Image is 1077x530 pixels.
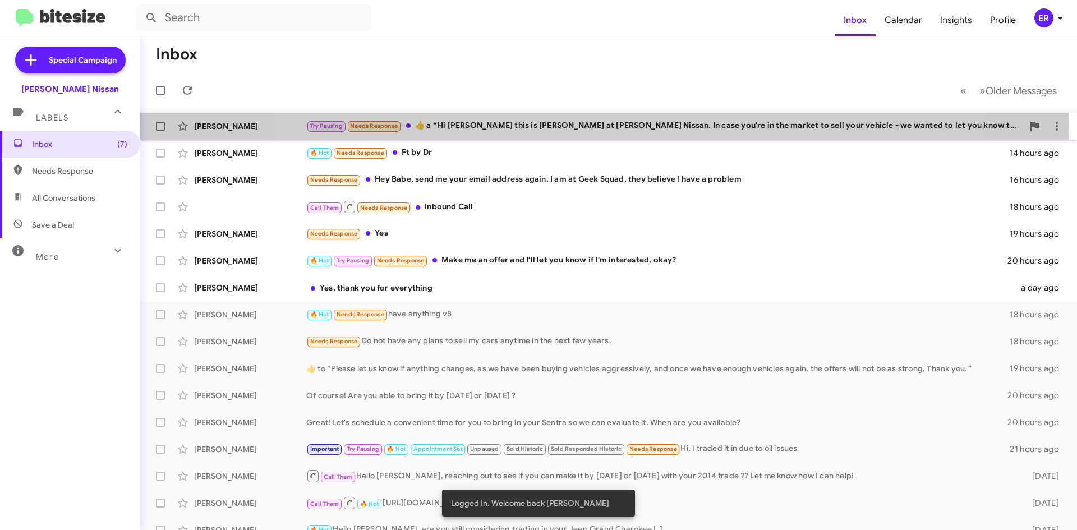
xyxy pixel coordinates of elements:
[451,497,609,509] span: Logged In. Welcome back [PERSON_NAME]
[310,176,358,183] span: Needs Response
[194,390,306,401] div: [PERSON_NAME]
[194,471,306,482] div: [PERSON_NAME]
[306,390,1007,401] div: Of course! Are you able to bring it by [DATE] or [DATE] ?
[413,445,463,453] span: Appointment Set
[337,311,384,318] span: Needs Response
[306,363,1010,374] div: ​👍​ to “ Please let us know if anything changes, as we have been buying vehicles aggressively, an...
[36,113,68,123] span: Labels
[507,445,544,453] span: Sold Historic
[306,282,1014,293] div: Yes, thank you for everything
[1025,8,1065,27] button: ER
[194,282,306,293] div: [PERSON_NAME]
[470,445,499,453] span: Unpaused
[360,204,408,211] span: Needs Response
[1014,282,1068,293] div: a day ago
[1034,8,1053,27] div: ER
[954,79,973,102] button: Previous
[15,47,126,73] a: Special Campaign
[32,192,95,204] span: All Conversations
[306,119,1023,132] div: ​👍​ a “ Hi [PERSON_NAME] this is [PERSON_NAME] at [PERSON_NAME] Nissan. In case you're in the mar...
[931,4,981,36] a: Insights
[117,139,127,150] span: (7)
[194,255,306,266] div: [PERSON_NAME]
[337,149,384,156] span: Needs Response
[32,165,127,177] span: Needs Response
[306,443,1010,455] div: Hi, I traded it in due to oil issues
[194,148,306,159] div: [PERSON_NAME]
[194,309,306,320] div: [PERSON_NAME]
[1010,228,1068,239] div: 19 hours ago
[347,445,379,453] span: Try Pausing
[306,417,1007,428] div: Great! Let's schedule a convenient time for you to bring in your Sentra so we can evaluate it. Wh...
[306,335,1010,348] div: Do not have any plans to sell my cars anytime in the next few years.
[360,500,379,508] span: 🔥 Hot
[194,363,306,374] div: [PERSON_NAME]
[1010,201,1068,213] div: 18 hours ago
[49,54,117,66] span: Special Campaign
[306,496,1014,510] div: [URL][DOMAIN_NAME]
[1014,471,1068,482] div: [DATE]
[1010,309,1068,320] div: 18 hours ago
[21,84,119,95] div: [PERSON_NAME] Nissan
[1010,363,1068,374] div: 19 hours ago
[1007,390,1068,401] div: 20 hours ago
[306,469,1014,483] div: Hello [PERSON_NAME], reaching out to see if you can make it by [DATE] or [DATE] with your 2014 tr...
[194,228,306,239] div: [PERSON_NAME]
[876,4,931,36] a: Calendar
[194,336,306,347] div: [PERSON_NAME]
[310,338,358,345] span: Needs Response
[979,84,986,98] span: »
[306,254,1007,267] div: Make me an offer and I'll let you know if I'm interested, okay?
[377,257,425,264] span: Needs Response
[1010,336,1068,347] div: 18 hours ago
[1014,497,1068,509] div: [DATE]
[32,139,127,150] span: Inbox
[954,79,1064,102] nav: Page navigation example
[1009,148,1068,159] div: 14 hours ago
[36,252,59,262] span: More
[324,473,353,481] span: Call Them
[981,4,1025,36] a: Profile
[551,445,622,453] span: Sold Responded Historic
[629,445,677,453] span: Needs Response
[986,85,1057,97] span: Older Messages
[306,227,1010,240] div: Yes
[1010,174,1068,186] div: 16 hours ago
[194,417,306,428] div: [PERSON_NAME]
[136,4,371,31] input: Search
[960,84,966,98] span: «
[306,200,1010,214] div: Inbound Call
[386,445,406,453] span: 🔥 Hot
[194,121,306,132] div: [PERSON_NAME]
[194,174,306,186] div: [PERSON_NAME]
[350,122,398,130] span: Needs Response
[835,4,876,36] a: Inbox
[1010,444,1068,455] div: 21 hours ago
[310,445,339,453] span: Important
[310,257,329,264] span: 🔥 Hot
[973,79,1064,102] button: Next
[306,308,1010,321] div: have anything v8
[337,257,369,264] span: Try Pausing
[1007,417,1068,428] div: 20 hours ago
[1007,255,1068,266] div: 20 hours ago
[310,500,339,508] span: Call Them
[306,146,1009,159] div: Ft by Dr
[310,230,358,237] span: Needs Response
[310,311,329,318] span: 🔥 Hot
[194,497,306,509] div: [PERSON_NAME]
[194,444,306,455] div: [PERSON_NAME]
[32,219,74,231] span: Save a Deal
[310,122,343,130] span: Try Pausing
[310,149,329,156] span: 🔥 Hot
[310,204,339,211] span: Call Them
[306,173,1010,186] div: Hey Babe, send me your email address again. I am at Geek Squad, they believe I have a problem
[156,45,197,63] h1: Inbox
